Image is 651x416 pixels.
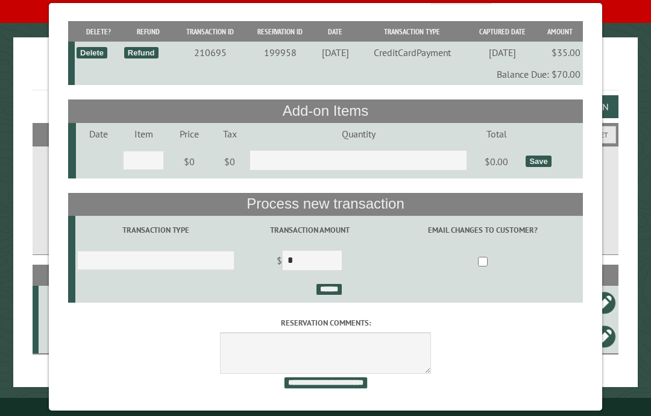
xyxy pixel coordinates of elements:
[43,330,87,342] div: B-17
[248,123,470,145] td: Quantity
[212,145,248,178] td: $0
[174,21,246,42] th: Transaction ID
[121,123,166,145] td: Item
[33,123,618,146] h2: Filters
[43,297,87,309] div: B-16
[166,145,212,178] td: $0
[314,21,356,42] th: Date
[122,21,175,42] th: Refund
[77,224,234,236] label: Transaction Type
[124,47,159,58] div: Refund
[246,42,314,63] td: 199958
[470,145,524,178] td: $0.00
[468,21,538,42] th: Captured Date
[239,224,382,236] label: Transaction Amount
[538,21,583,42] th: Amount
[77,47,107,58] div: Delete
[76,123,121,145] td: Date
[357,42,468,63] td: CreditCardPayment
[212,123,248,145] td: Tax
[526,156,551,167] div: Save
[246,21,314,42] th: Reservation ID
[75,63,583,85] td: Balance Due: $70.00
[470,123,524,145] td: Total
[314,42,356,63] td: [DATE]
[538,42,583,63] td: $35.00
[68,193,582,216] th: Process new transaction
[385,224,581,236] label: Email changes to customer?
[33,57,618,90] h1: Reservations
[468,42,538,63] td: [DATE]
[68,99,582,122] th: Add-on Items
[39,265,89,286] th: Site
[75,21,122,42] th: Delete?
[357,21,468,42] th: Transaction Type
[166,123,212,145] td: Price
[174,42,246,63] td: 210695
[236,245,383,279] td: $
[68,317,582,329] label: Reservation comments:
